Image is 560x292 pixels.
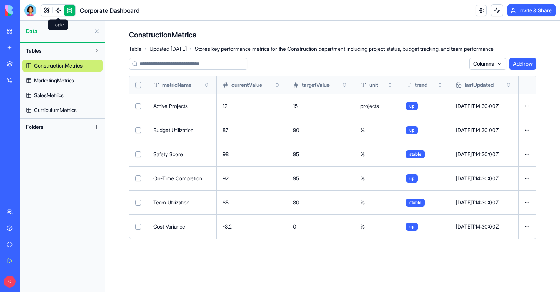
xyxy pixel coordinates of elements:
[360,127,394,134] p: %
[22,104,103,116] a: CurriculumMetrics
[415,81,427,89] span: trend
[5,5,51,16] img: logo
[153,102,210,110] p: Active Projects
[190,43,192,55] span: ·
[360,175,394,182] p: %
[293,199,299,206] span: 80
[26,27,91,35] span: Data
[223,103,227,109] span: 12
[386,81,394,89] button: Toggle sort
[293,127,299,133] span: 90
[406,199,425,207] span: stable
[293,151,299,157] span: 95
[135,224,141,230] button: Select row
[4,276,16,288] span: C
[360,223,394,230] p: %
[406,126,418,134] span: up
[521,197,533,209] button: Open menu
[22,75,103,86] a: MarketingMetrics
[456,199,512,206] p: [DATE]T14:30:00Z
[507,4,556,16] button: Invite & Share
[223,175,229,181] span: 92
[153,175,210,182] p: On-Time Completion
[302,81,330,89] span: targetValue
[153,127,210,134] p: Budget Utilization
[223,127,228,133] span: 87
[153,223,210,230] p: Cost Variance
[34,92,64,99] span: SalesMetrics
[406,174,418,183] span: up
[456,127,512,134] p: [DATE]T14:30:00Z
[273,81,281,89] button: Toggle sort
[129,30,196,40] h4: ConstructionMetrics
[456,175,512,182] p: [DATE]T14:30:00Z
[195,45,494,53] span: Stores key performance metrics for the Construction department including project status, budget t...
[34,106,77,114] span: CurriculumMetrics
[521,173,533,184] button: Open menu
[521,148,533,160] button: Open menu
[162,81,191,89] span: metricName
[22,89,103,101] a: SalesMetrics
[48,20,68,30] div: Logic
[456,151,512,158] p: [DATE]T14:30:00Z
[456,223,512,230] p: [DATE]T14:30:00Z
[223,223,232,230] span: -3.2
[406,223,418,231] span: up
[231,81,262,89] span: currentValue
[293,175,299,181] span: 95
[293,103,298,109] span: 15
[129,45,141,53] span: Table
[406,150,425,158] span: stable
[150,45,187,53] span: Updated [DATE]
[22,60,103,72] a: ConstructionMetrics
[406,102,418,110] span: up
[505,81,512,89] button: Toggle sort
[521,100,533,112] button: Open menu
[135,82,141,88] button: Select all
[456,102,512,110] p: [DATE]T14:30:00Z
[341,81,348,89] button: Toggle sort
[203,81,210,89] button: Toggle sort
[80,6,140,15] span: Corporate Dashboard
[153,199,210,206] p: Team Utilization
[135,151,141,157] button: Select row
[223,151,229,157] span: 98
[360,102,394,110] p: projects
[223,199,229,206] span: 85
[469,58,506,70] button: Columns
[521,221,533,233] button: Open menu
[22,45,91,57] button: Tables
[144,43,147,55] span: ·
[293,223,296,230] span: 0
[521,124,533,136] button: Open menu
[26,47,41,55] span: Tables
[509,58,536,70] button: Add row
[34,62,83,69] span: ConstructionMetrics
[436,81,444,89] button: Toggle sort
[34,77,74,84] span: MarketingMetrics
[465,81,494,89] span: lastUpdated
[135,127,141,133] button: Select row
[360,199,394,206] p: %
[135,103,141,109] button: Select row
[153,151,210,158] p: Safety Score
[369,81,378,89] span: unit
[360,151,394,158] p: %
[26,123,43,131] span: Folders
[135,200,141,206] button: Select row
[22,121,91,133] button: Folders
[135,175,141,181] button: Select row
